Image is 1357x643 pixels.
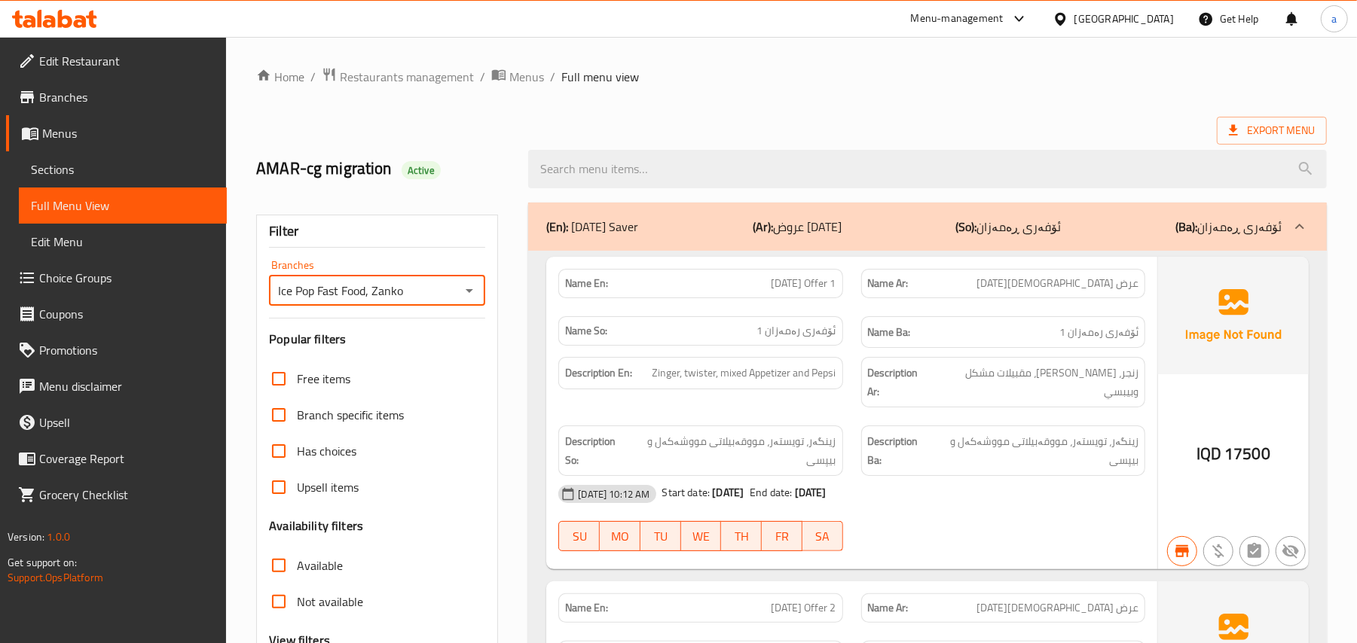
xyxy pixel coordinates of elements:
b: (So): [955,215,976,238]
p: [DATE] Saver [546,218,638,236]
span: TH [727,526,756,547]
div: [GEOGRAPHIC_DATA] [1074,11,1174,27]
button: WE [681,521,722,551]
button: Purchased item [1203,536,1233,566]
a: Upsell [6,404,227,440]
span: MO [606,526,634,547]
button: MO [600,521,640,551]
span: Has choices [297,442,356,460]
b: (Ba): [1175,215,1197,238]
span: TU [646,526,675,547]
div: Filter [269,215,485,248]
span: ئۆفەری رەمەزان 1 [757,323,836,339]
span: Export Menu [1229,121,1315,140]
button: FR [762,521,802,551]
a: Home [256,68,304,86]
button: Open [459,280,480,301]
span: WE [687,526,716,547]
strong: Name En: [565,600,608,616]
span: Menus [42,124,215,142]
span: Version: [8,527,44,547]
a: Choice Groups [6,260,227,296]
button: Not available [1276,536,1306,566]
span: 1.0.0 [47,527,70,547]
li: / [310,68,316,86]
span: Free items [297,370,350,388]
span: Start date: [662,483,711,502]
span: زنجر، تويستر، مقبيلات مشكل وبيبسي [934,364,1138,401]
button: SA [802,521,843,551]
a: Branches [6,79,227,115]
span: Grocery Checklist [39,486,215,504]
span: Menu disclaimer [39,377,215,395]
span: Export Menu [1217,117,1327,145]
strong: Name Ba: [868,323,911,342]
span: 17500 [1224,439,1270,468]
h3: Popular filters [269,331,485,348]
button: SU [558,521,600,551]
b: (En): [546,215,568,238]
a: Full Menu View [19,187,227,224]
li: / [480,68,485,86]
span: Menus [509,68,544,86]
a: Menus [491,67,544,87]
span: عرض [DEMOGRAPHIC_DATA][DATE] [976,276,1138,291]
span: Upsell items [297,478,359,496]
strong: Name Ar: [868,276,909,291]
span: Edit Restaurant [39,52,215,70]
span: Promotions [39,341,215,359]
a: Grocery Checklist [6,477,227,513]
li: / [550,68,555,86]
span: Not available [297,593,363,611]
a: Sections [19,151,227,187]
span: Zinger, twister, mixed Appetizer and Pepsi [653,364,836,382]
span: [DATE] Offer 1 [772,276,836,291]
span: زینگەر، تویستەر، مووقەبیلاتی مووشەکەل و بیپسی [934,432,1138,469]
span: Choice Groups [39,269,215,287]
b: [DATE] [795,483,827,502]
b: [DATE] [712,483,744,502]
span: Restaurants management [340,68,474,86]
span: [DATE] 10:12 AM [572,487,656,501]
span: Branch specific items [297,406,404,424]
span: Full Menu View [31,197,215,215]
a: Menu disclaimer [6,368,227,404]
span: Coverage Report [39,449,215,468]
a: Restaurants management [322,67,474,87]
div: Menu-management [911,10,1004,28]
span: Branches [39,88,215,106]
button: TU [640,521,681,551]
span: FR [768,526,796,547]
strong: Description Ba: [868,432,931,469]
a: Edit Menu [19,224,227,260]
a: Menus [6,115,227,151]
span: [DATE] Offer 2 [772,600,836,616]
button: Not has choices [1239,536,1270,566]
p: ئۆفەری ڕەمەزان [955,218,1061,236]
span: زینگەر، تویستەر، مووقەبیلاتی مووشەکەل و بیپسی [631,432,836,469]
div: (En): [DATE] Saver(Ar):عروض [DATE](So):ئۆفەری ڕەمەزان(Ba):ئۆفەری ڕەمەزان [528,203,1327,251]
h2: AMAR-cg migration [256,157,510,180]
span: Coupons [39,305,215,323]
span: SU [565,526,594,547]
span: Sections [31,160,215,178]
span: End date: [750,483,792,502]
span: a [1331,11,1337,27]
span: IQD [1197,439,1221,468]
span: Upsell [39,413,215,431]
img: Ae5nvW7+0k+MAAAAAElFTkSuQmCC [1158,257,1309,374]
span: Get support on: [8,553,77,572]
button: TH [721,521,762,551]
a: Coupons [6,296,227,332]
a: Coverage Report [6,440,227,477]
strong: Description Ar: [868,364,931,401]
b: (Ar): [753,215,773,238]
h3: Availability filters [269,517,363,535]
strong: Description En: [565,364,632,382]
nav: breadcrumb [256,67,1327,87]
span: عرض [DEMOGRAPHIC_DATA][DATE] [976,600,1138,616]
span: Active [402,163,441,178]
strong: Name So: [565,323,607,339]
p: عروض [DATE] [753,218,842,236]
a: Promotions [6,332,227,368]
